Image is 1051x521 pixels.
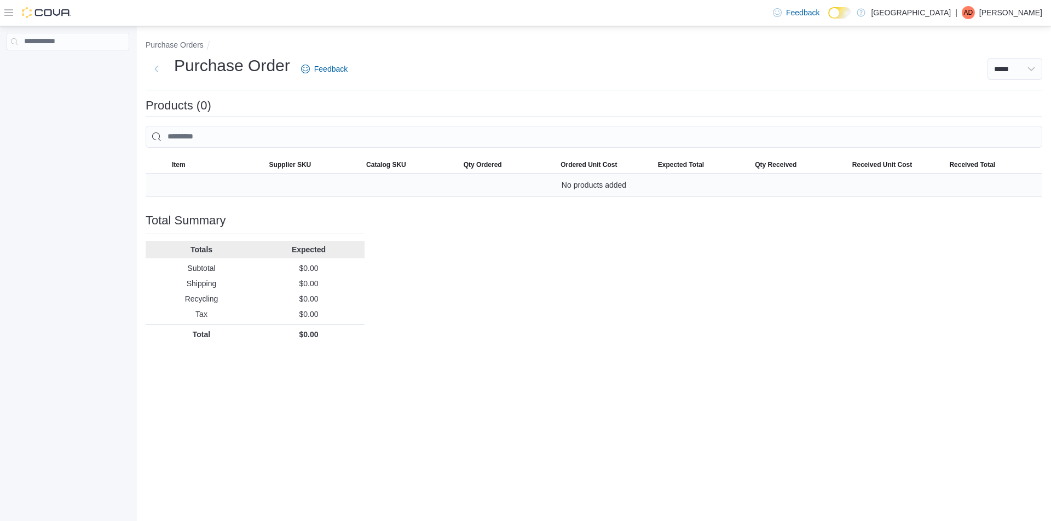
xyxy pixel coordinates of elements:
[146,40,204,49] button: Purchase Orders
[962,6,975,19] div: Alex Dean
[257,293,360,304] p: $0.00
[828,7,851,19] input: Dark Mode
[464,160,502,169] span: Qty Ordered
[146,214,226,227] h3: Total Summary
[257,278,360,289] p: $0.00
[871,6,951,19] p: [GEOGRAPHIC_DATA]
[257,263,360,274] p: $0.00
[257,309,360,320] p: $0.00
[786,7,819,18] span: Feedback
[150,329,253,340] p: Total
[979,6,1042,19] p: [PERSON_NAME]
[257,244,360,255] p: Expected
[7,53,129,79] nav: Complex example
[150,309,253,320] p: Tax
[146,58,168,80] button: Next
[848,156,945,173] button: Received Unit Cost
[654,156,751,173] button: Expected Total
[297,58,352,80] a: Feedback
[658,160,704,169] span: Expected Total
[769,2,824,24] a: Feedback
[955,6,957,19] p: |
[459,156,557,173] button: Qty Ordered
[146,99,211,112] h3: Products (0)
[172,160,186,169] span: Item
[150,278,253,289] p: Shipping
[362,156,459,173] button: Catalog SKU
[852,160,912,169] span: Received Unit Cost
[964,6,973,19] span: AD
[561,160,617,169] span: Ordered Unit Cost
[150,263,253,274] p: Subtotal
[562,178,626,192] span: No products added
[750,156,848,173] button: Qty Received
[945,156,1042,173] button: Received Total
[150,293,253,304] p: Recycling
[257,329,360,340] p: $0.00
[949,160,995,169] span: Received Total
[366,160,406,169] span: Catalog SKU
[150,244,253,255] p: Totals
[168,156,265,173] button: Item
[314,63,348,74] span: Feedback
[755,160,796,169] span: Qty Received
[269,160,311,169] span: Supplier SKU
[22,7,71,18] img: Cova
[174,55,290,77] h1: Purchase Order
[556,156,654,173] button: Ordered Unit Cost
[146,39,1042,53] nav: An example of EuiBreadcrumbs
[265,156,362,173] button: Supplier SKU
